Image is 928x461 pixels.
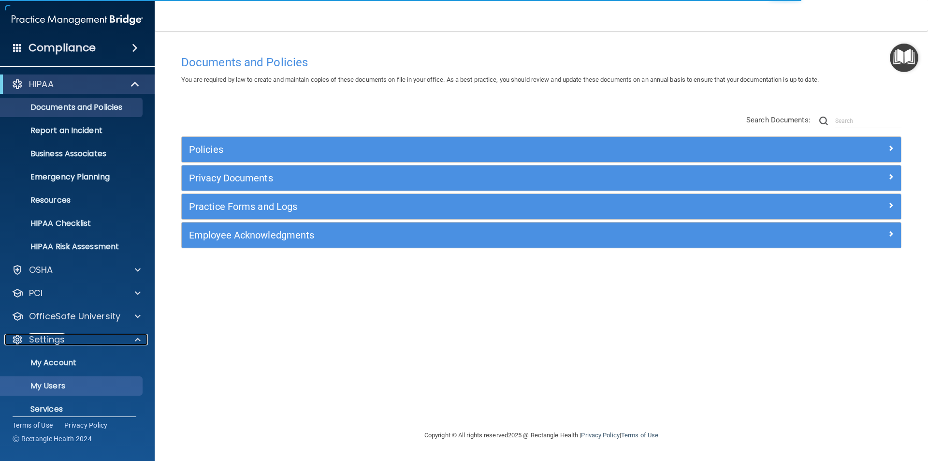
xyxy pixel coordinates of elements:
a: Privacy Policy [64,420,108,430]
p: HIPAA Checklist [6,219,138,228]
a: Practice Forms and Logs [189,199,894,214]
a: HIPAA [12,78,140,90]
a: Terms of Use [13,420,53,430]
a: Employee Acknowledgments [189,227,894,243]
h5: Practice Forms and Logs [189,201,714,212]
p: Business Associates [6,149,138,159]
p: OfficeSafe University [29,311,120,322]
p: Emergency Planning [6,172,138,182]
a: Terms of Use [621,431,658,439]
h4: Compliance [29,41,96,55]
a: Settings [12,334,141,345]
input: Search [835,114,901,128]
button: Open Resource Center [890,44,918,72]
div: Copyright © All rights reserved 2025 @ Rectangle Health | | [365,420,718,451]
h5: Policies [189,144,714,155]
h4: Documents and Policies [181,56,901,69]
p: Documents and Policies [6,103,138,112]
a: Privacy Documents [189,170,894,186]
a: Privacy Policy [581,431,619,439]
p: HIPAA Risk Assessment [6,242,138,252]
img: PMB logo [12,10,143,30]
p: Settings [29,334,65,345]
h5: Employee Acknowledgments [189,230,714,240]
span: You are required by law to create and maintain copies of these documents on file in your office. ... [181,76,819,83]
span: Search Documents: [746,116,811,124]
p: PCI [29,287,43,299]
img: ic-search.3b580494.png [819,117,828,125]
p: Report an Incident [6,126,138,135]
p: My Users [6,381,138,391]
p: Services [6,404,138,414]
a: OSHA [12,264,141,276]
h5: Privacy Documents [189,173,714,183]
p: Resources [6,195,138,205]
p: My Account [6,358,138,368]
a: PCI [12,287,141,299]
a: Policies [189,142,894,157]
p: HIPAA [29,78,54,90]
a: OfficeSafe University [12,311,141,322]
p: OSHA [29,264,53,276]
span: Ⓒ Rectangle Health 2024 [13,434,92,444]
